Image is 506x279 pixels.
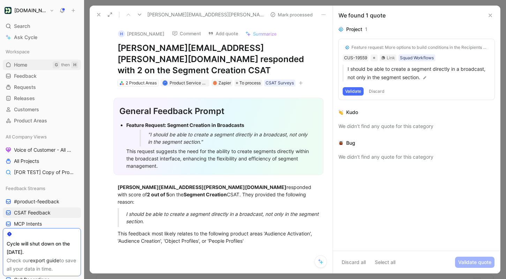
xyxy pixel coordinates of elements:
div: All Company Views [3,131,81,142]
div: Cycle will shut down on the [DATE]. [7,240,77,256]
div: We didn’t find any quote for this category [338,122,494,130]
a: [FOR TEST] Copy of Projects for Discovery [3,167,81,178]
button: Validate quote [455,257,494,268]
div: We found 1 quote [338,11,386,20]
span: Feedback [14,73,37,80]
span: All Company Views [6,133,47,140]
button: Discard all [338,257,369,268]
span: Product Areas [14,117,47,124]
div: then [61,61,70,68]
button: Comment [169,29,204,38]
span: Ask Cycle [14,33,37,42]
div: This request suggests the need for the ability to create segments directly within the broadcast i... [126,148,318,169]
div: "I should be able to create a segment directly in a broadcast, not only in the segment section." [148,131,313,145]
strong: Segment Creation [184,191,227,197]
span: Home [14,61,27,68]
div: Bug [346,139,355,147]
div: Kudo [346,108,358,116]
div: Zapier [218,80,231,86]
div: To process [235,80,262,86]
div: H [118,30,125,37]
div: 1 [365,25,367,33]
div: This feedback most likely relates to the following product areas 'Audience Activation', 'Audience... [118,230,319,244]
div: H [71,61,78,68]
button: Select all [372,257,399,268]
a: All Projects [3,156,81,166]
span: Customers [14,106,39,113]
a: Customers [3,104,81,115]
span: MCP Intents [14,220,42,227]
img: 💠 [345,45,349,50]
div: We didn’t find any quote for this category [338,153,494,161]
div: responded with score of on the CSAT. They provided the following reason: [118,183,319,205]
div: Workspace [3,46,81,57]
div: 2 Product Areas [126,80,157,86]
a: Voice of Customer - All Areas [3,145,81,155]
strong: 2 out of 5 [147,191,169,197]
span: Releases [14,95,35,102]
span: Workspace [6,48,30,55]
a: Ask Cycle [3,32,81,43]
button: Discard [366,87,387,96]
div: Search [3,21,81,31]
button: 💠Feature request: More options to build conditions in the Recipients section of a broadcast [343,43,490,52]
div: Feedback Streams [3,183,81,194]
div: Project [346,25,362,33]
button: Validate [343,87,364,96]
div: CSAT Surveys [266,80,294,86]
strong: Feature Request: Segment Creation in Broadcasts [126,122,244,128]
a: Requests [3,82,81,92]
div: Feature request: More options to build conditions in the Recipients section of a broadcast [351,45,488,50]
button: Mark processed [267,10,316,20]
button: Customer.io[DOMAIN_NAME] [3,6,56,15]
span: [FOR TEST] Copy of Projects for Discovery [14,169,74,176]
div: All Company ViewsVoice of Customer - All AreasAll Projects[FOR TEST] Copy of Projects for Discovery [3,131,81,178]
span: Voice of Customer - All Areas [14,146,72,153]
div: Check our to save all your data in time. [7,256,77,273]
h1: [PERSON_NAME][EMAIL_ADDRESS][PERSON_NAME][DOMAIN_NAME] responded with 2 on the Segment Creation CSAT [118,43,319,76]
button: H[PERSON_NAME] [115,29,168,39]
a: CSAT Feedback [3,208,81,218]
div: P [163,81,167,85]
div: G [53,61,60,68]
div: I should be able to create a segment directly in a broadcast, not only in the segment section. [126,210,328,225]
span: Feedback Streams [6,185,45,192]
span: To process [239,80,261,86]
a: Releases [3,93,81,104]
a: MCP Intents [3,219,81,229]
span: #product-feedback [14,198,59,205]
strong: [PERSON_NAME][EMAIL_ADDRESS][PERSON_NAME][DOMAIN_NAME] [118,184,287,190]
button: Add quote [205,29,241,38]
a: Product Areas [3,115,81,126]
button: Summarize [242,29,280,39]
span: Search [14,22,30,30]
a: export guide [30,257,59,263]
div: General Feedback Prompt [119,105,318,118]
img: 🐞 [338,141,343,145]
span: CSAT Feedback [14,209,51,216]
p: I should be able to create a segment directly in a broadcast, not only in the segment section. [348,65,490,82]
span: All Projects [14,158,39,165]
span: Requests [14,84,36,91]
a: HomeGthenH [3,60,81,70]
span: [PERSON_NAME][EMAIL_ADDRESS][PERSON_NAME][DOMAIN_NAME] responded with 2 on the Segment Creation CSAT [147,10,264,19]
img: pen.svg [422,75,427,80]
h1: [DOMAIN_NAME] [14,7,47,14]
a: #product-feedback [3,196,81,207]
img: Customer.io [5,7,12,14]
span: Product Service Account [170,80,218,85]
span: Summarize [253,31,277,37]
a: Feedback [3,71,81,81]
img: 👏 [338,110,343,115]
img: 💠 [338,27,343,32]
